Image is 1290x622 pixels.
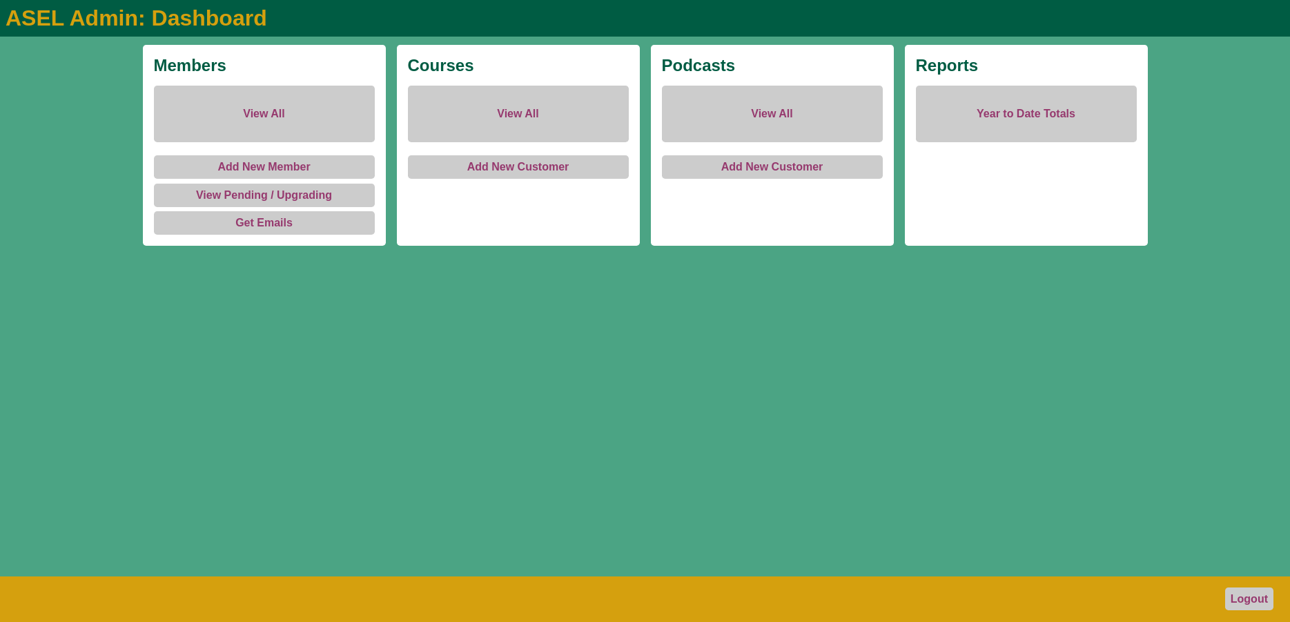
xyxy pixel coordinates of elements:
[154,184,375,207] a: View Pending / Upgrading
[408,86,629,142] a: View All
[154,211,375,235] a: Get Emails
[154,86,375,142] a: View All
[408,56,629,75] h2: Courses
[662,56,883,75] h2: Podcasts
[6,6,1284,31] h1: ASEL Admin: Dashboard
[662,155,883,179] a: Add New Customer
[916,86,1137,142] a: Year to Date Totals
[662,86,883,142] a: View All
[916,56,1137,75] h2: Reports
[154,56,375,75] h2: Members
[1225,587,1273,610] a: Logout
[408,155,629,179] a: Add New Customer
[154,155,375,179] a: Add New Member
